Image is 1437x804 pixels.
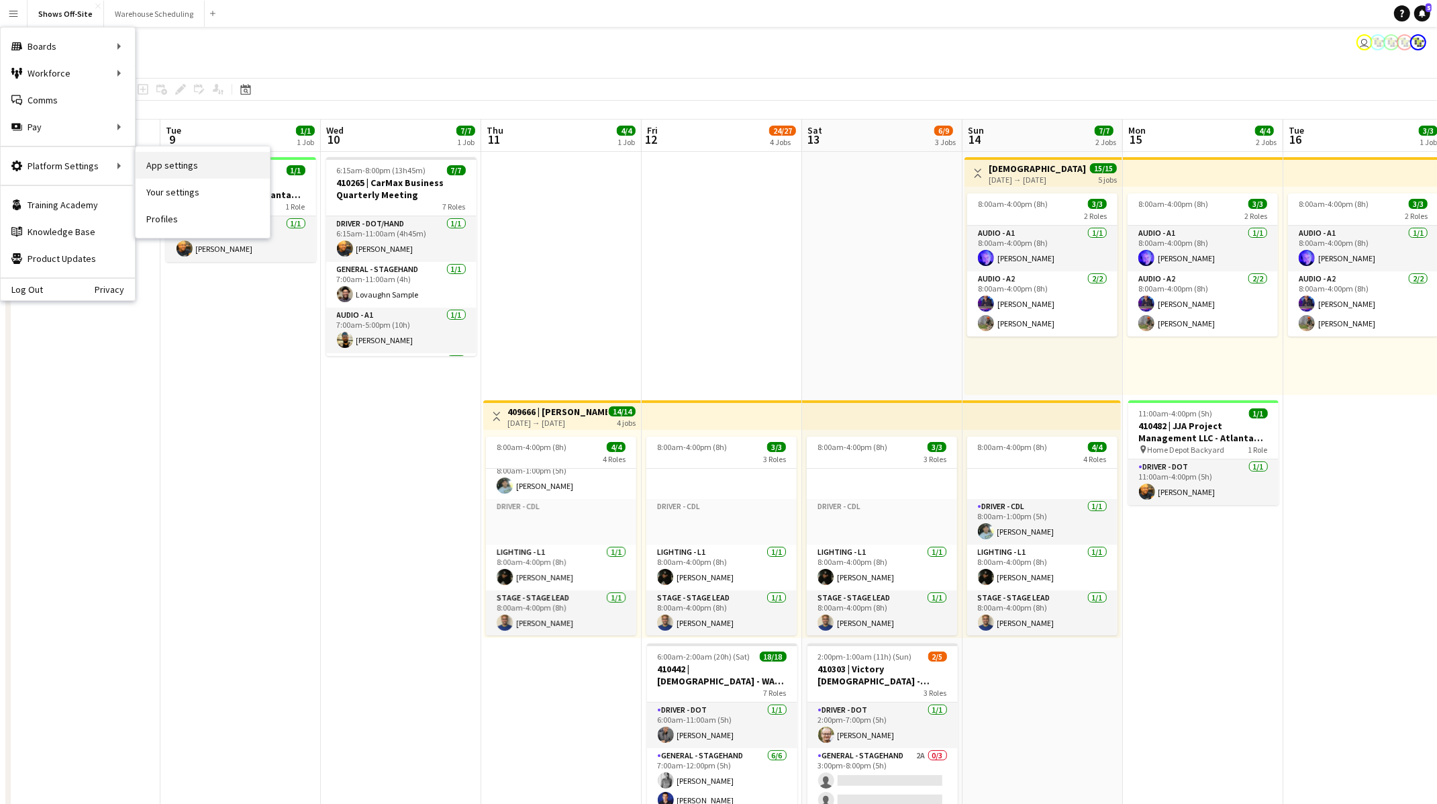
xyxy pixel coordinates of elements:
[646,453,797,499] app-card-role-placeholder: Driver - CDL
[326,157,477,356] app-job-card: 6:15am-8:00pm (13h45m)7/7410265 | CarMax Business Quarterly Meeting7 RolesDriver - DOT/Hand1/16:1...
[807,437,957,635] app-job-card: 8:00am-4:00pm (8h)3/33 Roles[PERSON_NAME]Driver - CDLDriver - CDLLighting - L11/18:00am-4:00pm (8...
[136,179,270,206] a: Your settings
[647,124,658,136] span: Fri
[924,688,947,698] span: 3 Roles
[1255,126,1274,136] span: 4/4
[1128,193,1278,337] app-job-card: 8:00am-4:00pm (8h)3/32 RolesAudio - A11/18:00am-4:00pm (8h)[PERSON_NAME]Audio - A22/28:00am-4:00p...
[486,453,636,499] app-card-role: Driver - CDL1/18:00am-1:00pm (5h)[PERSON_NAME]
[497,442,566,452] span: 8:00am-4:00pm (8h)
[1128,400,1279,505] app-job-card: 11:00am-4:00pm (5h)1/1410482 | JJA Project Management LLC - Atlanta Food & Wine Festival - Home D...
[968,124,984,136] span: Sun
[767,442,786,452] span: 3/3
[1095,126,1113,136] span: 7/7
[1126,132,1146,147] span: 15
[297,137,314,147] div: 1 Job
[1095,137,1116,147] div: 2 Jobs
[617,126,636,136] span: 4/4
[609,406,636,416] span: 14/14
[296,126,315,136] span: 1/1
[607,442,626,452] span: 4/4
[486,590,636,636] app-card-role: Stage - Stage Lead1/18:00am-4:00pm (8h)[PERSON_NAME]
[1128,124,1146,136] span: Mon
[1098,173,1117,185] div: 5 jobs
[326,177,477,201] h3: 410265 | CarMax Business Quarterly Meeting
[978,199,1048,209] span: 8:00am-4:00pm (8h)
[324,132,344,147] span: 10
[645,132,658,147] span: 12
[657,442,727,452] span: 8:00am-4:00pm (8h)
[1128,459,1279,505] app-card-role: Driver - DOT1/111:00am-4:00pm (5h)[PERSON_NAME]
[760,652,787,662] span: 18/18
[486,499,636,545] app-card-role-placeholder: Driver - CDL
[287,165,305,175] span: 1/1
[1,114,135,140] div: Pay
[924,454,946,464] span: 3 Roles
[1397,34,1413,50] app-user-avatar: Labor Coordinator
[457,137,475,147] div: 1 Job
[646,545,797,590] app-card-role: Lighting - L11/18:00am-4:00pm (8h)[PERSON_NAME]
[1,191,135,218] a: Training Academy
[326,353,477,399] app-card-role: Video - TD/ Show Caller1/1
[1409,199,1428,209] span: 3/3
[1420,137,1437,147] div: 1 Job
[978,442,1048,452] span: 8:00am-4:00pm (8h)
[1090,163,1117,173] span: 15/15
[647,703,797,748] app-card-role: Driver - DOT1/16:00am-11:00am (5h)[PERSON_NAME]
[603,454,626,464] span: 4 Roles
[95,284,135,295] a: Privacy
[1128,271,1278,337] app-card-role: Audio - A22/28:00am-4:00pm (8h)[PERSON_NAME][PERSON_NAME]
[1299,199,1369,209] span: 8:00am-4:00pm (8h)
[770,137,795,147] div: 4 Jobs
[1128,420,1279,444] h3: 410482 | JJA Project Management LLC - Atlanta Food & Wine Festival - Home Depot Backyard - Return
[934,126,953,136] span: 6/9
[1,60,135,87] div: Workforce
[1084,454,1107,464] span: 4 Roles
[807,703,958,748] app-card-role: Driver - DOT1/12:00pm-7:00pm (5h)[PERSON_NAME]
[1,218,135,245] a: Knowledge Base
[1138,199,1208,209] span: 8:00am-4:00pm (8h)
[763,454,786,464] span: 3 Roles
[443,202,466,212] span: 7 Roles
[967,545,1118,590] app-card-role: Lighting - L11/18:00am-4:00pm (8h)[PERSON_NAME]
[486,545,636,590] app-card-role: Lighting - L11/18:00am-4:00pm (8h)[PERSON_NAME]
[487,124,503,136] span: Thu
[1,284,43,295] a: Log Out
[286,202,305,212] span: 1 Role
[658,652,750,662] span: 6:00am-2:00am (20h) (Sat)
[1248,445,1268,455] span: 1 Role
[1370,34,1386,50] app-user-avatar: Labor Coordinator
[647,663,797,687] h3: 410442 | [DEMOGRAPHIC_DATA] - WAVE College Ministry 2025
[967,271,1118,337] app-card-role: Audio - A22/28:00am-4:00pm (8h)[PERSON_NAME][PERSON_NAME]
[646,437,797,635] div: 8:00am-4:00pm (8h)3/33 Roles[PERSON_NAME]Driver - CDLDriver - CDLLighting - L11/18:00am-4:00pm (8...
[966,132,984,147] span: 14
[136,152,270,179] a: App settings
[646,590,797,636] app-card-role: Stage - Stage Lead1/18:00am-4:00pm (8h)[PERSON_NAME]
[967,226,1118,271] app-card-role: Audio - A11/18:00am-4:00pm (8h)[PERSON_NAME]
[1084,211,1107,221] span: 2 Roles
[1410,34,1426,50] app-user-avatar: Labor Coordinator
[164,132,181,147] span: 9
[507,406,607,418] h3: 409666 | [PERSON_NAME] Event
[805,132,822,147] span: 13
[1,245,135,272] a: Product Updates
[337,165,426,175] span: 6:15am-8:00pm (13h45m)
[617,416,636,428] div: 4 jobs
[807,499,957,545] app-card-role-placeholder: Driver - CDL
[967,437,1118,635] div: 8:00am-4:00pm (8h)4/44 Roles[PERSON_NAME]Driver - CDLDriver - CDL1/18:00am-1:00pm (5h)[PERSON_NAM...
[646,499,797,545] app-card-role-placeholder: Driver - CDL
[166,124,181,136] span: Tue
[326,262,477,308] app-card-role: General - Stagehand1/17:00am-11:00am (4h)Lovaughn Sample
[326,308,477,353] app-card-role: Audio - A11/17:00am-5:00pm (10h)[PERSON_NAME]
[807,663,958,687] h3: 410303 | Victory [DEMOGRAPHIC_DATA] - Volunteer Appreciation Event
[928,442,946,452] span: 3/3
[967,590,1118,636] app-card-role: Stage - Stage Lead1/18:00am-4:00pm (8h)[PERSON_NAME]
[1356,34,1373,50] app-user-avatar: Toryn Tamborello
[486,437,636,635] app-job-card: 8:00am-4:00pm (8h)4/44 Roles[PERSON_NAME]Driver - CDL1/18:00am-1:00pm (5h)[PERSON_NAME]Driver - C...
[104,1,205,27] button: Warehouse Scheduling
[764,688,787,698] span: 7 Roles
[1,152,135,179] div: Platform Settings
